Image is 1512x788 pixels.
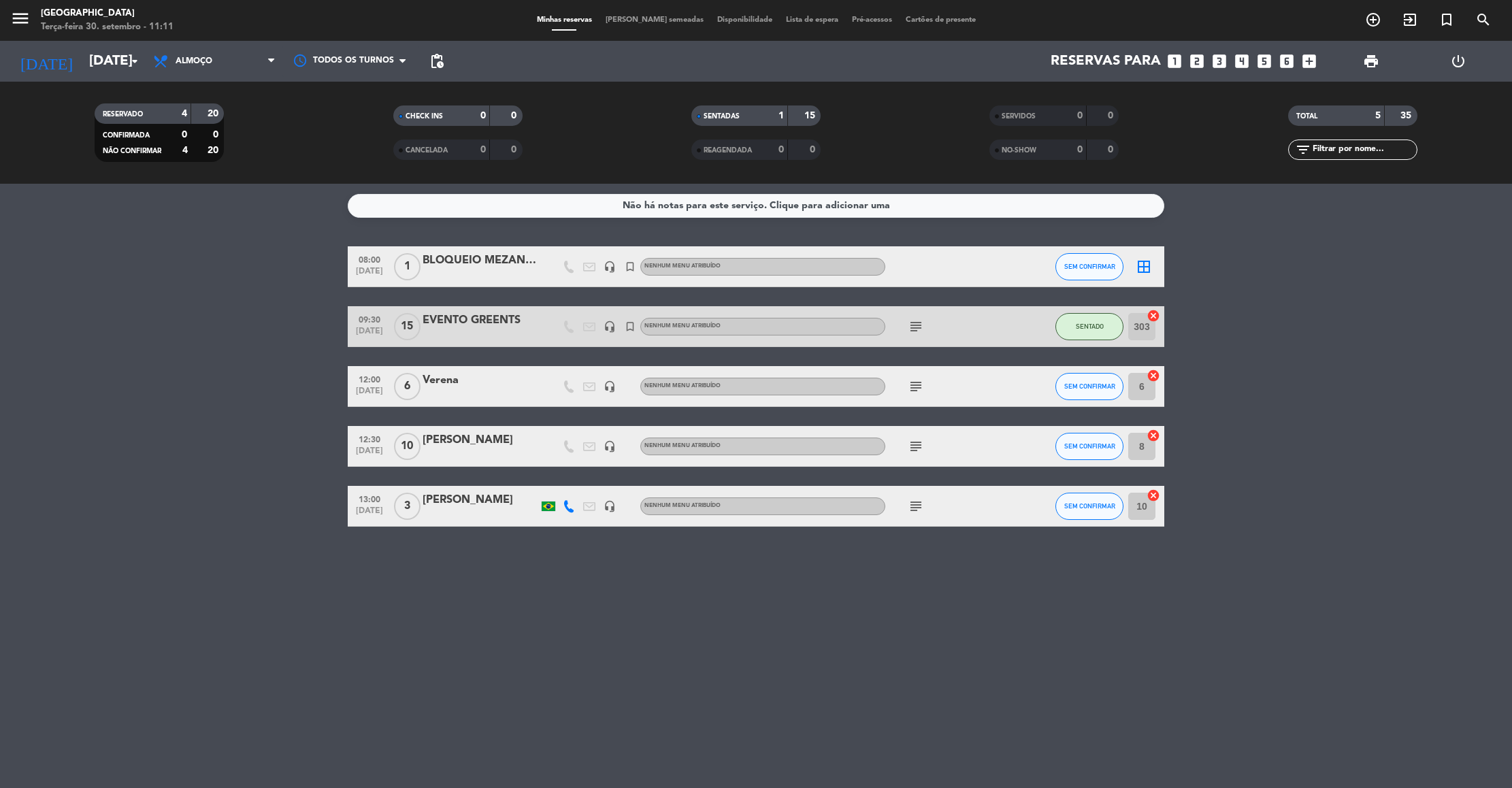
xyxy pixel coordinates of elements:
i: subject [908,438,924,455]
span: 12:00 [352,371,387,387]
span: SEM CONFIRMAR [1064,382,1115,390]
span: [DATE] [352,327,387,342]
span: Nenhum menu atribuído [644,263,721,269]
strong: 4 [182,109,187,118]
i: menu [10,8,31,29]
strong: 0 [511,111,519,120]
i: filter_list [1295,142,1311,158]
strong: 15 [804,111,818,120]
strong: 0 [778,145,784,154]
i: cancel [1147,309,1160,323]
span: CONFIRMADA [103,132,150,139]
button: SENTADO [1055,313,1123,340]
i: subject [908,378,924,395]
i: turned_in_not [624,261,636,273]
span: CANCELADA [406,147,448,154]
span: 09:30 [352,311,387,327]
span: SERVIDOS [1002,113,1036,120]
i: add_box [1300,52,1318,70]
span: Pré-acessos [845,16,899,24]
strong: 0 [182,130,187,139]
i: headset_mic [604,261,616,273]
strong: 0 [1077,111,1083,120]
div: [PERSON_NAME] [423,431,538,449]
i: headset_mic [604,321,616,333]
strong: 0 [480,145,486,154]
i: looks_one [1166,52,1183,70]
span: 13:00 [352,491,387,506]
i: cancel [1147,489,1160,502]
button: SEM CONFIRMAR [1055,433,1123,460]
span: Lista de espera [779,16,845,24]
div: BLOQUEIO MEZANINO [423,252,538,269]
span: Nenhum menu atribuído [644,323,721,329]
i: border_all [1136,259,1152,275]
span: SEM CONFIRMAR [1064,502,1115,510]
div: Terça-feira 30. setembro - 11:11 [41,20,174,34]
span: 08:00 [352,251,387,267]
div: EVENTO GREENTS [423,312,538,329]
strong: 0 [1077,145,1083,154]
span: Nenhum menu atribuído [644,383,721,389]
button: SEM CONFIRMAR [1055,373,1123,400]
i: turned_in_not [624,321,636,333]
div: [GEOGRAPHIC_DATA] [41,7,174,20]
button: menu [10,8,31,33]
i: looks_3 [1211,52,1228,70]
span: pending_actions [429,53,445,69]
span: SENTADO [1076,323,1104,330]
i: looks_5 [1255,52,1273,70]
button: SEM CONFIRMAR [1055,493,1123,520]
i: cancel [1147,429,1160,442]
span: Almoço [176,56,212,66]
strong: 0 [480,111,486,120]
span: [DATE] [352,387,387,402]
span: Minhas reservas [530,16,599,24]
span: Disponibilidade [710,16,779,24]
div: Não há notas para este serviço. Clique para adicionar uma [623,198,890,214]
button: SEM CONFIRMAR [1055,253,1123,280]
strong: 35 [1400,111,1414,120]
span: Cartões de presente [899,16,983,24]
i: add_circle_outline [1365,12,1381,28]
i: turned_in_not [1439,12,1455,28]
i: subject [908,498,924,514]
span: 1 [394,253,421,280]
span: REAGENDADA [704,147,752,154]
strong: 20 [208,109,221,118]
span: NO-SHOW [1002,147,1036,154]
span: [DATE] [352,506,387,522]
div: [PERSON_NAME] [423,491,538,509]
span: print [1363,53,1379,69]
span: 12:30 [352,431,387,446]
div: LOG OUT [1415,41,1502,82]
span: 10 [394,433,421,460]
strong: 20 [208,146,221,155]
i: subject [908,318,924,335]
span: 6 [394,373,421,400]
span: SEM CONFIRMAR [1064,442,1115,450]
strong: 0 [213,130,221,139]
i: [DATE] [10,46,82,76]
i: search [1475,12,1492,28]
span: [PERSON_NAME] semeadas [599,16,710,24]
span: 3 [394,493,421,520]
strong: 0 [1108,145,1116,154]
span: SEM CONFIRMAR [1064,263,1115,270]
i: headset_mic [604,440,616,453]
i: looks_two [1188,52,1206,70]
span: TOTAL [1296,113,1317,120]
span: Reservas para [1051,53,1161,69]
i: arrow_drop_down [127,53,143,69]
i: looks_4 [1233,52,1251,70]
span: RESERVADO [103,111,143,118]
span: [DATE] [352,267,387,282]
strong: 0 [511,145,519,154]
span: Nenhum menu atribuído [644,443,721,448]
i: headset_mic [604,500,616,512]
strong: 4 [182,146,188,155]
strong: 0 [1108,111,1116,120]
div: Verena [423,372,538,389]
span: CHECK INS [406,113,443,120]
i: exit_to_app [1402,12,1418,28]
